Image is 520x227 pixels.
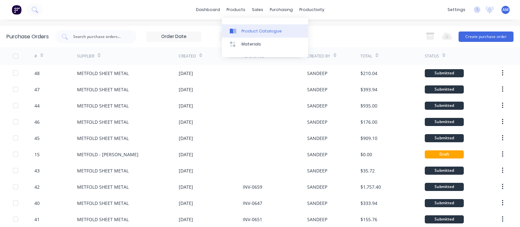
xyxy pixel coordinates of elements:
div: Submitted [425,167,464,175]
div: $333.94 [360,200,377,207]
div: SANDEEP [307,183,327,190]
a: dashboard [193,5,223,15]
div: [DATE] [179,216,193,223]
div: Submitted [425,85,464,94]
div: 43 [34,167,40,174]
div: $393.94 [360,86,377,93]
div: SANDEEP [307,119,327,125]
div: METFOLD SHEET METAL [77,119,129,125]
div: 40 [34,200,40,207]
div: Total [360,53,372,59]
div: METFOLD SHEET METAL [77,135,129,142]
div: Submitted [425,134,464,142]
span: AM [502,7,509,13]
div: $1,757.40 [360,183,381,190]
div: Product Catalogue [241,28,282,34]
div: Draft [425,150,464,158]
div: 42 [34,183,40,190]
div: [DATE] [179,151,193,158]
div: 44 [34,102,40,109]
div: Submitted [425,183,464,191]
img: Factory [12,5,21,15]
a: Materials [222,38,308,51]
div: $155.76 [360,216,377,223]
div: 46 [34,119,40,125]
div: Submitted [425,215,464,223]
div: [DATE] [179,135,193,142]
div: 47 [34,86,40,93]
div: Submitted [425,69,464,77]
div: SANDEEP [307,102,327,109]
div: Status [425,53,439,59]
div: 41 [34,216,40,223]
div: METFOLD SHEET METAL [77,200,129,207]
div: Supplier [77,53,94,59]
div: 15 [34,151,40,158]
div: SANDEEP [307,167,327,174]
div: Created [179,53,196,59]
div: # [34,53,37,59]
div: Purchase Orders [6,33,49,41]
div: METFOLD SHEET METAL [77,167,129,174]
div: $176.00 [360,119,377,125]
a: Product Catalogue [222,24,308,37]
div: $909.10 [360,135,377,142]
div: Submitted [425,199,464,207]
div: $35.72 [360,167,375,174]
div: SANDEEP [307,135,327,142]
div: INV-0647 [243,200,262,207]
div: [DATE] [179,119,193,125]
div: Created By [307,53,330,59]
div: $210.04 [360,70,377,77]
div: Submitted [425,118,464,126]
div: [DATE] [179,183,193,190]
div: [DATE] [179,70,193,77]
div: METFOLD SHEET METAL [77,216,129,223]
div: 45 [34,135,40,142]
div: SANDEEP [307,216,327,223]
div: INV-0651 [243,216,262,223]
div: [DATE] [179,167,193,174]
div: productivity [296,5,328,15]
div: METFOLD SHEET METAL [77,183,129,190]
div: purchasing [266,5,296,15]
div: $935.00 [360,102,377,109]
div: [DATE] [179,102,193,109]
div: SANDEEP [307,151,327,158]
div: sales [249,5,266,15]
div: SANDEEP [307,86,327,93]
div: SANDEEP [307,70,327,77]
div: [DATE] [179,86,193,93]
div: [DATE] [179,200,193,207]
button: Create purchase order [459,32,513,42]
div: SANDEEP [307,200,327,207]
div: METFOLD SHEET METAL [77,86,129,93]
div: INV-0659 [243,183,262,190]
input: Search purchase orders... [72,33,126,40]
div: METFOLD SHEET METAL [77,70,129,77]
div: Materials [241,41,261,47]
div: products [223,5,249,15]
div: METFOLD SHEET METAL [77,102,129,109]
div: Submitted [425,102,464,110]
div: settings [444,5,469,15]
input: Order Date [147,32,201,42]
div: METFOLD - [PERSON_NAME] [77,151,138,158]
div: $0.00 [360,151,372,158]
div: 48 [34,70,40,77]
